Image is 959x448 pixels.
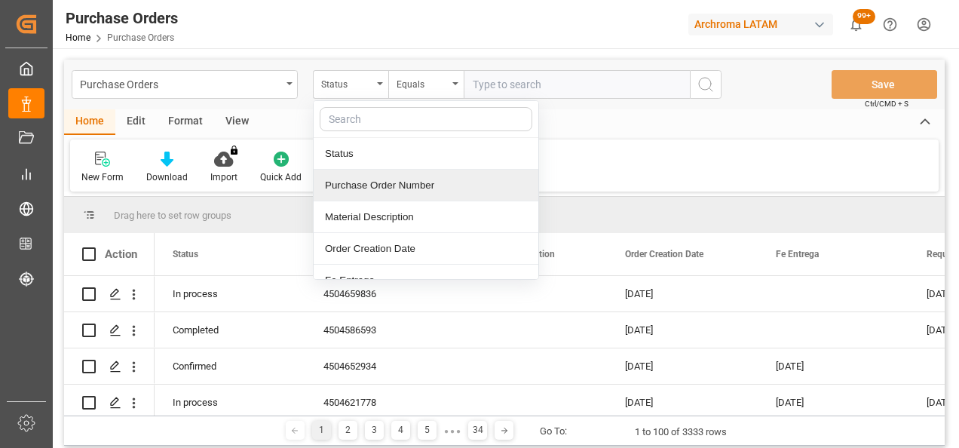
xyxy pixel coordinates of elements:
[314,138,538,170] div: Status
[115,109,157,135] div: Edit
[312,421,331,440] div: 1
[418,421,437,440] div: 5
[155,276,305,311] div: In process
[64,276,155,312] div: Press SPACE to select this row.
[305,385,456,420] div: 4504621778
[853,9,875,24] span: 99+
[64,109,115,135] div: Home
[391,421,410,440] div: 4
[314,265,538,296] div: Fe Entrega
[305,312,456,348] div: 4504586593
[314,201,538,233] div: Material Description
[839,8,873,41] button: show 100 new notifications
[81,170,124,184] div: New Form
[464,70,690,99] input: Type to search
[540,424,567,439] div: Go To:
[339,421,357,440] div: 2
[72,70,298,99] button: open menu
[873,8,907,41] button: Help Center
[444,425,461,437] div: ● ● ●
[625,249,703,259] span: Order Creation Date
[607,276,758,311] div: [DATE]
[114,210,231,221] span: Drag here to set row groups
[155,312,305,348] div: Completed
[365,421,384,440] div: 3
[314,233,538,265] div: Order Creation Date
[314,170,538,201] div: Purchase Order Number
[155,385,305,420] div: In process
[832,70,937,99] button: Save
[607,312,758,348] div: [DATE]
[105,247,137,261] div: Action
[155,348,305,384] div: Confirmed
[157,109,214,135] div: Format
[64,312,155,348] div: Press SPACE to select this row.
[80,74,281,93] div: Purchase Orders
[320,107,532,131] input: Search
[607,348,758,384] div: [DATE]
[688,14,833,35] div: Archroma LATAM
[758,385,908,420] div: [DATE]
[64,385,155,421] div: Press SPACE to select this row.
[758,348,908,384] div: [DATE]
[260,170,302,184] div: Quick Add
[305,276,456,311] div: 4504659836
[776,249,819,259] span: Fe Entrega
[214,109,260,135] div: View
[66,32,90,43] a: Home
[66,7,178,29] div: Purchase Orders
[321,74,372,91] div: Status
[688,10,839,38] button: Archroma LATAM
[607,385,758,420] div: [DATE]
[305,348,456,384] div: 4504652934
[690,70,722,99] button: search button
[635,425,727,440] div: 1 to 100 of 3333 rows
[313,70,388,99] button: close menu
[397,74,448,91] div: Equals
[146,170,188,184] div: Download
[468,421,487,440] div: 34
[388,70,464,99] button: open menu
[865,98,908,109] span: Ctrl/CMD + S
[173,249,198,259] span: Status
[64,348,155,385] div: Press SPACE to select this row.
